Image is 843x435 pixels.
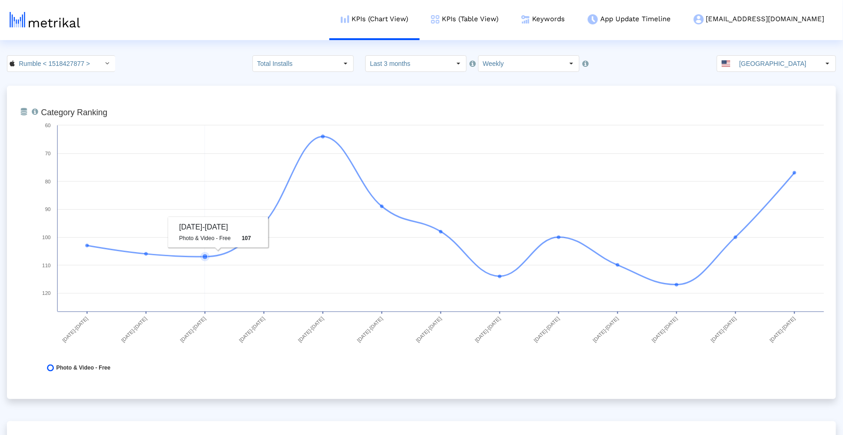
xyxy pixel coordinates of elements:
[42,235,51,240] text: 100
[533,316,561,343] text: [DATE]-[DATE]
[100,56,115,71] div: Select
[769,316,796,343] text: [DATE]-[DATE]
[338,56,353,71] div: Select
[41,108,107,117] tspan: Category Ranking
[45,206,51,212] text: 90
[45,151,51,156] text: 70
[694,14,704,24] img: my-account-menu-icon.png
[521,15,530,24] img: keywords.png
[45,179,51,184] text: 80
[42,263,51,268] text: 110
[820,56,836,71] div: Select
[474,316,502,343] text: [DATE]-[DATE]
[356,316,384,343] text: [DATE]-[DATE]
[431,15,439,24] img: kpi-table-menu-icon.png
[61,316,89,343] text: [DATE]-[DATE]
[179,316,207,343] text: [DATE]-[DATE]
[710,316,738,343] text: [DATE]-[DATE]
[651,316,679,343] text: [DATE]-[DATE]
[592,316,620,343] text: [DATE]-[DATE]
[120,316,148,343] text: [DATE]-[DATE]
[563,56,579,71] div: Select
[297,316,325,343] text: [DATE]-[DATE]
[238,316,266,343] text: [DATE]-[DATE]
[415,316,443,343] text: [DATE]-[DATE]
[451,56,466,71] div: Select
[45,123,51,128] text: 60
[42,290,51,296] text: 120
[588,14,598,24] img: app-update-menu-icon.png
[10,12,80,28] img: metrical-logo-light.png
[56,364,111,371] span: Photo & Video - Free
[341,15,349,23] img: kpi-chart-menu-icon.png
